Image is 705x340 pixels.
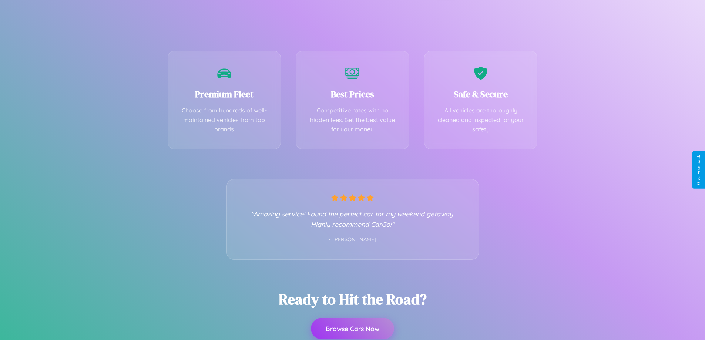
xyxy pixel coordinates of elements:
h3: Premium Fleet [179,88,270,100]
p: Choose from hundreds of well-maintained vehicles from top brands [179,106,270,134]
h3: Best Prices [307,88,398,100]
div: Give Feedback [696,155,701,185]
p: "Amazing service! Found the perfect car for my weekend getaway. Highly recommend CarGo!" [242,209,464,229]
p: - [PERSON_NAME] [242,235,464,245]
p: All vehicles are thoroughly cleaned and inspected for your safety [436,106,526,134]
p: Competitive rates with no hidden fees. Get the best value for your money [307,106,398,134]
h2: Ready to Hit the Road? [279,289,427,309]
button: Browse Cars Now [311,318,394,339]
h3: Safe & Secure [436,88,526,100]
